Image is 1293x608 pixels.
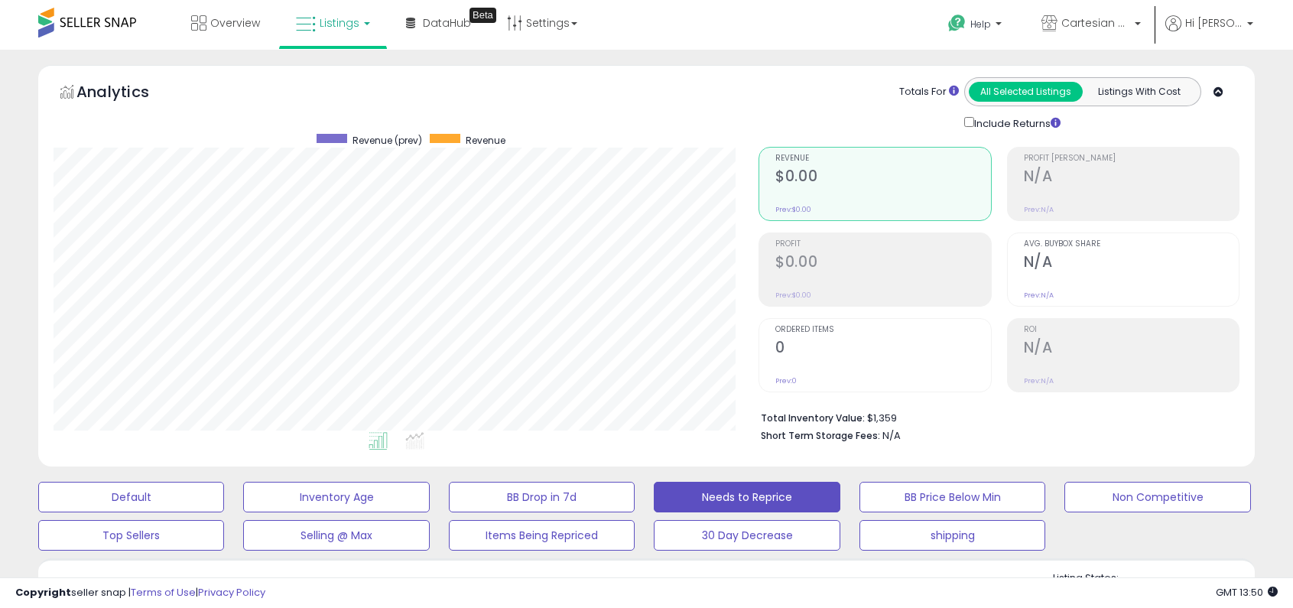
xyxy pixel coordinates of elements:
h5: Analytics [76,81,179,106]
i: Get Help [947,14,967,33]
button: Needs to Reprice [654,482,840,512]
button: 30 Day Decrease [654,520,840,551]
h2: N/A [1024,253,1239,274]
button: All Selected Listings [969,82,1083,102]
a: Help [936,2,1017,50]
span: Revenue [466,134,505,147]
button: Items Being Repriced [449,520,635,551]
h2: N/A [1024,339,1239,359]
span: Revenue [775,154,990,163]
p: Listing States: [1053,571,1255,586]
a: Hi [PERSON_NAME] [1165,15,1253,50]
span: Ordered Items [775,326,990,334]
span: 2025-09-7 13:50 GMT [1216,585,1278,600]
button: Inventory Age [243,482,429,512]
span: Listings [320,15,359,31]
button: BB Price Below Min [859,482,1045,512]
b: Short Term Storage Fees: [761,429,880,442]
span: Overview [210,15,260,31]
a: Privacy Policy [198,585,265,600]
small: Prev: N/A [1024,291,1054,300]
strong: Copyright [15,585,71,600]
span: Profit [775,240,990,249]
span: Avg. Buybox Share [1024,240,1239,249]
span: Revenue (prev) [352,134,422,147]
button: shipping [859,520,1045,551]
button: Non Competitive [1064,482,1250,512]
small: Prev: 0 [775,376,797,385]
div: seller snap | | [15,586,265,600]
li: $1,359 [761,408,1228,426]
h2: 0 [775,339,990,359]
button: BB Drop in 7d [449,482,635,512]
small: Prev: $0.00 [775,205,811,214]
button: Top Sellers [38,520,224,551]
span: ROI [1024,326,1239,334]
span: Profit [PERSON_NAME] [1024,154,1239,163]
div: Totals For [899,85,959,99]
span: N/A [882,428,901,443]
span: Hi [PERSON_NAME] [1185,15,1243,31]
h2: N/A [1024,167,1239,188]
h2: $0.00 [775,253,990,274]
h5: Listings [81,577,140,598]
a: Terms of Use [131,585,196,600]
b: Total Inventory Value: [761,411,865,424]
button: Listings With Cost [1082,82,1196,102]
h2: $0.00 [775,167,990,188]
span: Help [970,18,991,31]
div: Tooltip anchor [469,8,496,23]
button: Default [38,482,224,512]
small: Prev: $0.00 [775,291,811,300]
span: Cartesian Partners LLC [1061,15,1130,31]
small: Prev: N/A [1024,205,1054,214]
span: DataHub [423,15,471,31]
small: Prev: N/A [1024,376,1054,385]
button: Selling @ Max [243,520,429,551]
div: Include Returns [953,114,1079,132]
